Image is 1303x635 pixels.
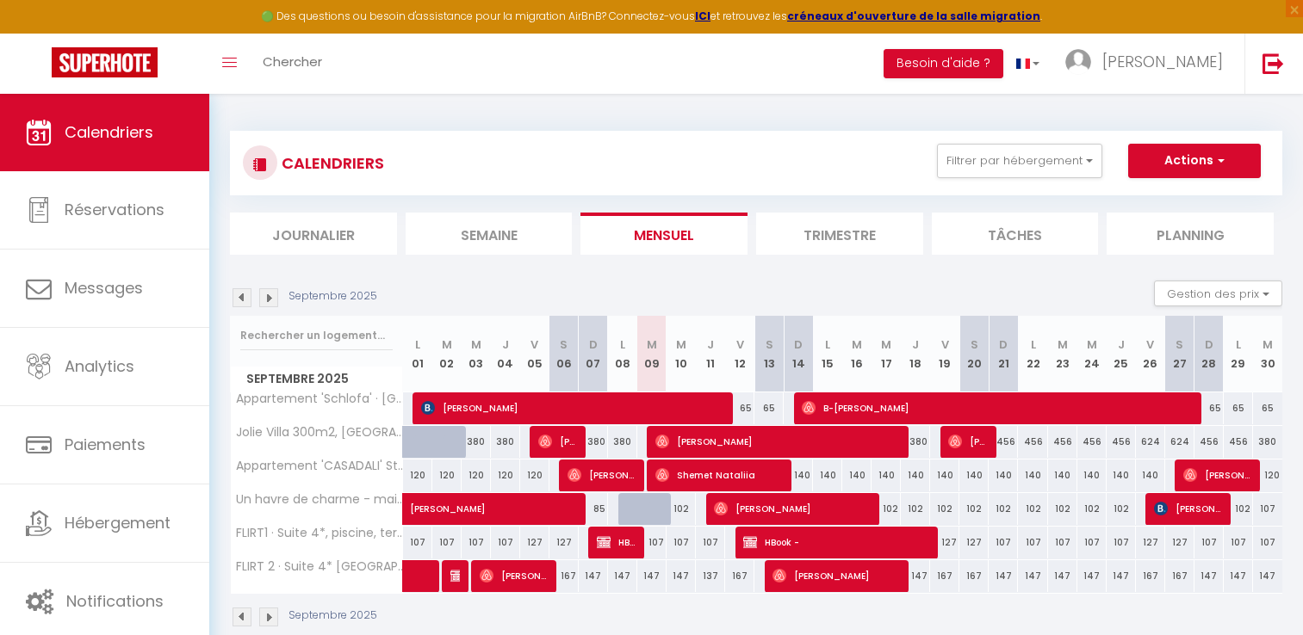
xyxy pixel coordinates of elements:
div: 380 [608,426,637,458]
a: créneaux d'ouverture de la salle migration [787,9,1040,23]
div: 65 [1194,392,1224,424]
a: Chercher [250,34,335,94]
th: 01 [403,316,432,392]
span: [PERSON_NAME] [1102,51,1223,72]
div: 147 [901,560,930,592]
div: 107 [1224,527,1253,558]
span: [PERSON_NAME] [948,425,987,458]
abbr: J [912,336,919,353]
span: FLIRT1 · Suite 4*, piscine, terrasse vue sur [GEOGRAPHIC_DATA] ,[GEOGRAPHIC_DATA] [233,527,406,539]
span: Analytics [65,355,134,377]
div: 380 [1253,426,1282,458]
span: [PERSON_NAME] [772,559,899,592]
div: 120 [432,459,462,491]
abbr: M [676,336,686,353]
div: 102 [1048,493,1077,525]
div: 107 [403,527,432,558]
th: 07 [579,316,608,392]
div: 147 [637,560,667,592]
div: 147 [1048,560,1077,592]
p: Septembre 2025 [289,288,377,305]
div: 140 [930,459,959,491]
abbr: V [531,336,538,353]
div: 120 [462,459,491,491]
abbr: D [589,336,598,353]
li: Mensuel [580,213,748,255]
div: 167 [959,560,989,592]
div: 140 [1107,459,1136,491]
th: 10 [667,316,696,392]
div: 102 [1107,493,1136,525]
th: 15 [813,316,842,392]
abbr: J [707,336,714,353]
abbr: M [852,336,862,353]
abbr: V [736,336,744,353]
div: 167 [930,560,959,592]
abbr: M [1087,336,1097,353]
div: 147 [989,560,1018,592]
th: 22 [1018,316,1047,392]
div: 120 [520,459,549,491]
span: Paiements [65,434,146,455]
button: Gestion des prix [1154,281,1282,306]
div: 120 [1253,459,1282,491]
span: [PERSON_NAME] [1183,459,1251,491]
div: 102 [930,493,959,525]
div: 140 [784,459,813,491]
span: Appartement 'CASADALI' Strasbourg · Appartement [GEOGRAPHIC_DATA], [GEOGRAPHIC_DATA] [233,459,406,472]
th: 18 [901,316,930,392]
img: logout [1263,52,1284,74]
th: 12 [725,316,754,392]
th: 21 [989,316,1018,392]
div: 102 [1077,493,1107,525]
th: 02 [432,316,462,392]
div: 127 [1165,527,1194,558]
span: Shemet Nataliia [655,459,782,491]
th: 04 [491,316,520,392]
div: 102 [959,493,989,525]
span: [PERSON_NAME] [538,425,577,458]
span: [PERSON_NAME] [655,425,899,458]
div: 107 [1107,527,1136,558]
div: 624 [1165,426,1194,458]
th: 28 [1194,316,1224,392]
div: 380 [491,426,520,458]
abbr: M [471,336,481,353]
div: 102 [1224,493,1253,525]
div: 127 [959,527,989,558]
span: [PERSON_NAME] [421,391,723,424]
abbr: L [1236,336,1241,353]
span: HBook - [597,526,636,558]
div: 456 [989,426,1018,458]
th: 03 [462,316,491,392]
abbr: L [825,336,830,353]
th: 19 [930,316,959,392]
div: 140 [959,459,989,491]
th: 26 [1136,316,1165,392]
div: 456 [1194,426,1224,458]
div: 456 [1077,426,1107,458]
th: 08 [608,316,637,392]
li: Planning [1107,213,1274,255]
div: 127 [549,527,579,558]
div: 147 [1018,560,1047,592]
div: 624 [1136,426,1165,458]
th: 11 [696,316,725,392]
abbr: L [415,336,420,353]
abbr: L [1031,336,1036,353]
div: 107 [1077,527,1107,558]
th: 20 [959,316,989,392]
th: 16 [842,316,872,392]
div: 140 [901,459,930,491]
div: 107 [696,527,725,558]
th: 23 [1048,316,1077,392]
th: 05 [520,316,549,392]
span: FLIRT 2 · Suite 4* [GEOGRAPHIC_DATA] face à l'[GEOGRAPHIC_DATA] [233,560,406,573]
abbr: S [560,336,568,353]
div: 107 [1253,527,1282,558]
div: 456 [1018,426,1047,458]
div: 147 [1194,560,1224,592]
div: 380 [579,426,608,458]
div: 107 [1048,527,1077,558]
